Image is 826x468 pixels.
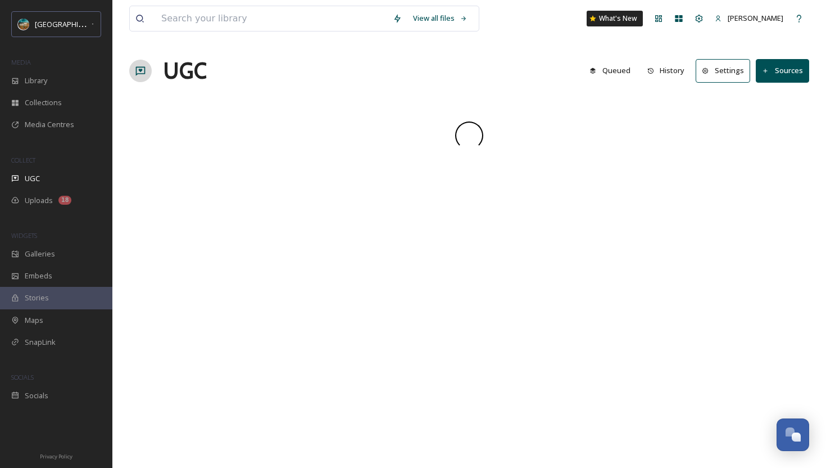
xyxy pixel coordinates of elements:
[584,60,642,82] a: Queued
[156,6,387,31] input: Search your library
[709,7,789,29] a: [PERSON_NAME]
[35,19,144,29] span: [GEOGRAPHIC_DATA][US_STATE]
[777,418,809,451] button: Open Chat
[642,60,691,82] button: History
[587,11,643,26] a: What's New
[11,58,31,66] span: MEDIA
[11,156,35,164] span: COLLECT
[40,449,72,462] a: Privacy Policy
[728,13,783,23] span: [PERSON_NAME]
[163,54,207,88] a: UGC
[25,271,52,281] span: Embeds
[18,19,29,30] img: Snapsea%20Profile.jpg
[25,292,49,303] span: Stories
[25,390,48,401] span: Socials
[40,453,72,460] span: Privacy Policy
[25,195,53,206] span: Uploads
[11,231,37,240] span: WIDGETS
[25,249,55,259] span: Galleries
[25,97,62,108] span: Collections
[25,75,47,86] span: Library
[756,59,809,82] button: Sources
[25,173,40,184] span: UGC
[25,119,74,130] span: Media Centres
[25,337,56,348] span: SnapLink
[584,60,636,82] button: Queued
[11,373,34,381] span: SOCIALS
[58,196,71,205] div: 18
[25,315,43,326] span: Maps
[696,59,756,82] a: Settings
[696,59,750,82] button: Settings
[407,7,473,29] a: View all files
[642,60,696,82] a: History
